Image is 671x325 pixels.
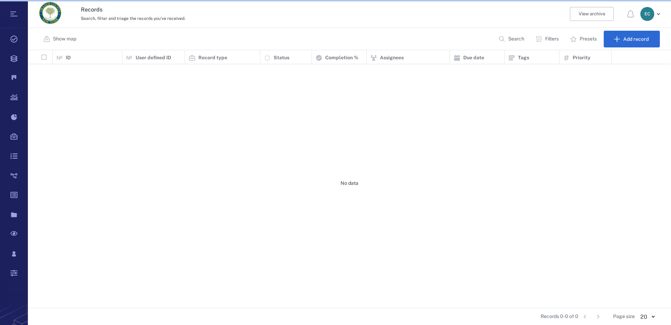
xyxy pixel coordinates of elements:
[494,31,530,47] button: Search
[463,54,484,61] p: Due date
[508,36,524,43] p: Search
[541,313,578,320] span: Records 0-0 of 0
[39,2,61,27] a: Go home
[81,6,462,14] h3: Records
[53,36,76,43] p: Show map
[570,7,614,21] button: View archive
[604,31,660,47] button: Add record
[81,16,185,21] span: Search, filter and triage the records you've received.
[39,2,61,24] img: Orange County Planning Department logo
[578,311,605,322] nav: pagination navigation
[518,54,529,61] p: Tags
[274,54,289,61] p: Status
[66,54,71,61] p: ID
[635,313,660,321] div: 20
[198,54,227,61] p: Record type
[136,54,171,61] p: User defined ID
[640,7,654,21] div: E C
[580,36,597,43] p: Presets
[380,54,404,61] p: Assignees
[545,36,559,43] p: Filters
[573,54,590,61] p: Priority
[28,64,671,303] div: No data
[39,31,82,47] button: Show map
[640,7,663,21] button: EC
[325,54,358,61] p: Completion %
[531,31,564,47] button: Filters
[613,313,635,320] span: Page size
[566,31,602,47] button: Presets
